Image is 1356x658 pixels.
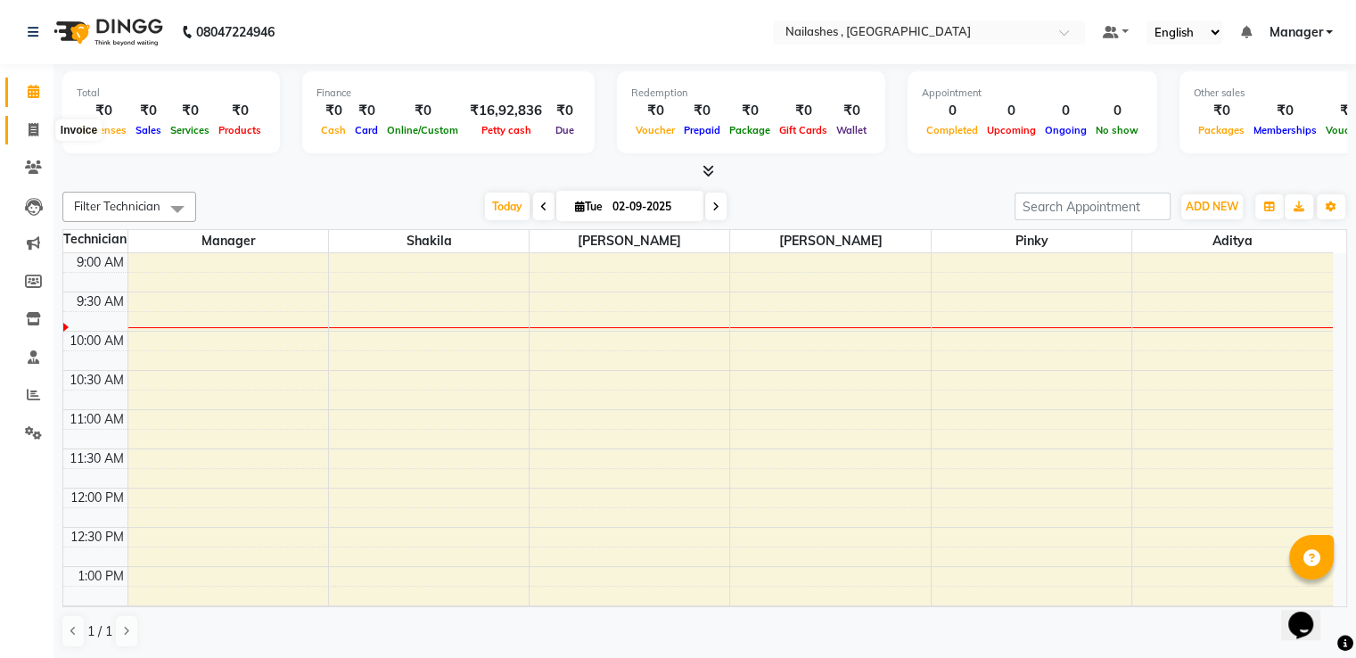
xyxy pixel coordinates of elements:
[77,101,131,121] div: ₹0
[631,86,871,101] div: Redemption
[316,101,350,121] div: ₹0
[1040,101,1091,121] div: 0
[1132,230,1333,252] span: Aditya
[74,567,127,586] div: 1:00 PM
[725,124,775,136] span: Package
[1281,587,1338,640] iframe: chat widget
[131,101,166,121] div: ₹0
[832,124,871,136] span: Wallet
[196,7,275,57] b: 08047224946
[932,230,1131,252] span: Pinky
[131,124,166,136] span: Sales
[66,371,127,390] div: 10:30 AM
[730,230,930,252] span: [PERSON_NAME]
[67,489,127,507] div: 12:00 PM
[1269,23,1322,42] span: Manager
[382,124,463,136] span: Online/Custom
[463,101,549,121] div: ₹16,92,836
[607,193,696,220] input: 2025-09-02
[66,410,127,429] div: 11:00 AM
[214,124,266,136] span: Products
[166,124,214,136] span: Services
[1186,200,1238,213] span: ADD NEW
[1040,124,1091,136] span: Ongoing
[73,253,127,272] div: 9:00 AM
[631,124,679,136] span: Voucher
[1091,124,1143,136] span: No show
[66,332,127,350] div: 10:00 AM
[214,101,266,121] div: ₹0
[1249,101,1321,121] div: ₹0
[74,606,127,625] div: 1:30 PM
[922,124,982,136] span: Completed
[922,86,1143,101] div: Appointment
[922,101,982,121] div: 0
[1249,124,1321,136] span: Memberships
[982,124,1040,136] span: Upcoming
[1091,101,1143,121] div: 0
[1181,194,1243,219] button: ADD NEW
[128,230,328,252] span: Manager
[382,101,463,121] div: ₹0
[551,124,579,136] span: Due
[67,528,127,547] div: 12:30 PM
[1194,101,1249,121] div: ₹0
[571,200,607,213] span: Tue
[350,124,382,136] span: Card
[63,230,127,249] div: Technician
[775,124,832,136] span: Gift Cards
[725,101,775,121] div: ₹0
[982,101,1040,121] div: 0
[530,230,729,252] span: [PERSON_NAME]
[316,124,350,136] span: Cash
[679,124,725,136] span: Prepaid
[73,292,127,311] div: 9:30 AM
[77,86,266,101] div: Total
[832,101,871,121] div: ₹0
[166,101,214,121] div: ₹0
[74,199,160,213] span: Filter Technician
[350,101,382,121] div: ₹0
[316,86,580,101] div: Finance
[485,193,530,220] span: Today
[329,230,529,252] span: Shakila
[45,7,168,57] img: logo
[56,119,102,141] div: Invoice
[87,622,112,641] span: 1 / 1
[679,101,725,121] div: ₹0
[1194,124,1249,136] span: Packages
[549,101,580,121] div: ₹0
[477,124,536,136] span: Petty cash
[631,101,679,121] div: ₹0
[1015,193,1171,220] input: Search Appointment
[66,449,127,468] div: 11:30 AM
[775,101,832,121] div: ₹0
